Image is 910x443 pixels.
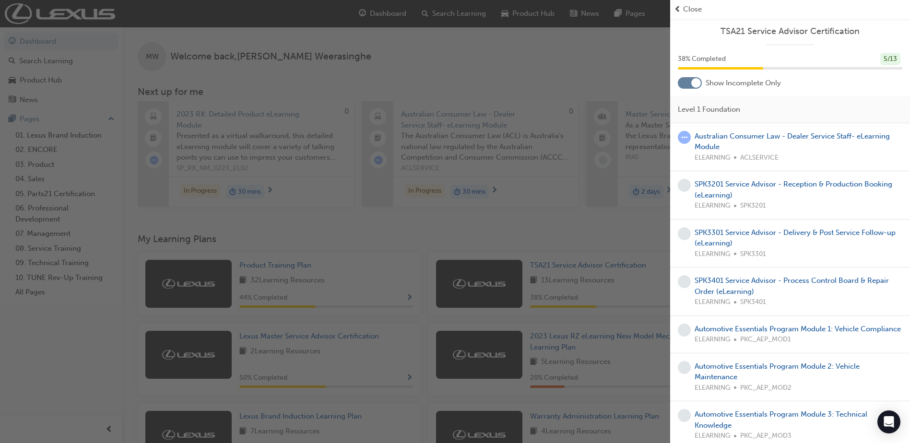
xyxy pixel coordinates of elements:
a: SPK3401 Service Advisor - Process Control Board & Repair Order (eLearning) [695,276,889,296]
button: prev-iconClose [674,4,906,15]
span: SPK3301 [740,249,766,260]
span: PKC_AEP_MOD1 [740,334,791,345]
span: learningRecordVerb_NONE-icon [678,227,691,240]
div: 5 / 13 [880,53,900,66]
a: Automotive Essentials Program Module 3: Technical Knowledge [695,410,867,430]
span: ELEARNING [695,431,730,442]
a: TSA21 Service Advisor Certification [678,26,902,37]
span: Show Incomplete Only [706,78,781,89]
span: ACLSERVICE [740,152,779,163]
span: Close [683,4,702,15]
a: SPK3201 Service Advisor - Reception & Production Booking (eLearning) [695,180,892,199]
span: SPK3401 [740,297,766,308]
span: prev-icon [674,4,681,15]
span: PKC_AEP_MOD3 [740,431,792,442]
span: ELEARNING [695,334,730,345]
a: Automotive Essentials Program Module 1: Vehicle Compliance [695,325,901,333]
span: ELEARNING [695,249,730,260]
span: Level 1 Foundation [678,104,740,115]
span: learningRecordVerb_NONE-icon [678,275,691,288]
a: Automotive Essentials Program Module 2: Vehicle Maintenance [695,362,860,382]
span: ELEARNING [695,297,730,308]
span: ELEARNING [695,383,730,394]
span: learningRecordVerb_NONE-icon [678,361,691,374]
span: learningRecordVerb_NONE-icon [678,324,691,337]
div: Open Intercom Messenger [877,410,900,433]
span: 38 % Completed [678,54,726,65]
span: SPK3201 [740,200,766,211]
span: ELEARNING [695,200,730,211]
span: learningRecordVerb_ATTEMPT-icon [678,131,691,144]
span: learningRecordVerb_NONE-icon [678,179,691,192]
span: PKC_AEP_MOD2 [740,383,792,394]
span: ELEARNING [695,152,730,163]
a: Australian Consumer Law - Dealer Service Staff- eLearning Module [695,132,890,152]
span: learningRecordVerb_NONE-icon [678,409,691,422]
a: SPK3301 Service Advisor - Delivery & Post Service Follow-up (eLearning) [695,228,896,248]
